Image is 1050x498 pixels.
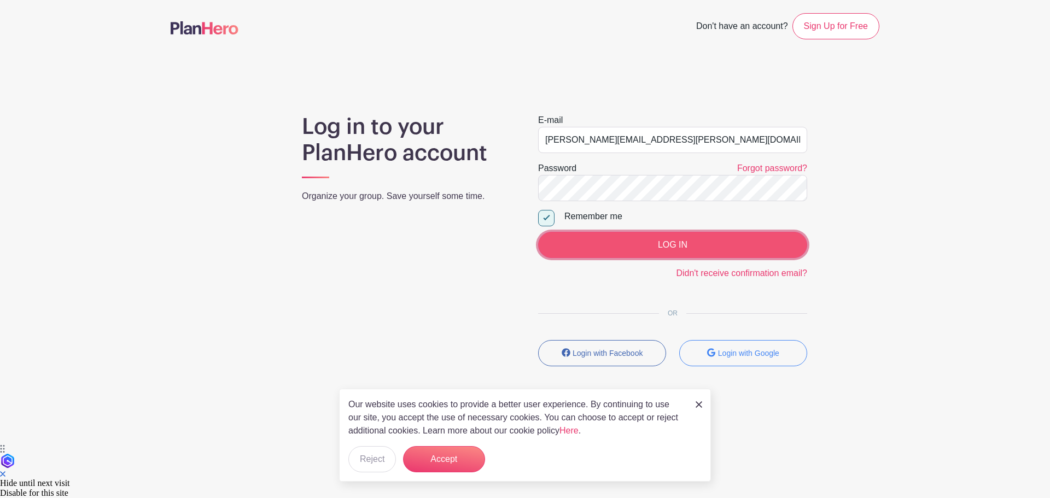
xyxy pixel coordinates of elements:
button: Accept [403,446,485,472]
a: Forgot password? [737,163,807,173]
button: Reject [348,446,396,472]
a: Here [559,426,579,435]
img: close_button-5f87c8562297e5c2d7936805f587ecaba9071eb48480494691a3f1689db116b3.svg [696,401,702,408]
span: Don't have an account? [696,15,788,39]
div: Remember me [564,210,807,223]
img: logo-507f7623f17ff9eddc593b1ce0a138ce2505c220e1c5a4e2b4648c50719b7d32.svg [171,21,238,34]
a: Didn't receive confirmation email? [676,268,807,278]
label: Password [538,162,576,175]
p: Our website uses cookies to provide a better user experience. By continuing to use our site, you ... [348,398,684,437]
label: E-mail [538,114,563,127]
p: Organize your group. Save yourself some time. [302,190,512,203]
button: Login with Google [679,340,807,366]
small: Login with Google [718,349,779,358]
input: LOG IN [538,232,807,258]
input: e.g. julie@eventco.com [538,127,807,153]
h1: Log in to your PlanHero account [302,114,512,166]
button: Login with Facebook [538,340,666,366]
span: OR [659,309,686,317]
small: Login with Facebook [573,349,643,358]
a: Sign Up for Free [792,13,879,39]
